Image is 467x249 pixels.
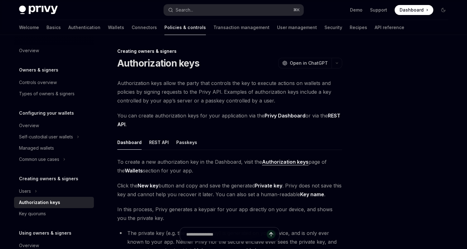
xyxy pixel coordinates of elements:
a: Policies & controls [164,20,206,35]
a: Welcome [19,20,39,35]
a: Authorization keys [14,197,94,208]
a: Dashboard [395,5,433,15]
div: Controls overview [19,79,57,86]
span: Authorization keys allow the party that controls the key to execute actions on wallets and polici... [117,79,342,105]
a: Managed wallets [14,142,94,154]
input: Ask a question... [186,227,267,241]
button: Toggle Common use cases section [14,154,94,165]
a: Recipes [350,20,367,35]
div: Users [19,187,31,195]
a: Basics [46,20,61,35]
button: REST API [149,135,169,150]
a: Authorization keys [262,159,309,165]
a: Overview [14,45,94,56]
div: Authorization keys [19,199,60,206]
button: Send message [267,230,275,239]
button: Toggle Self-custodial user wallets section [14,131,94,142]
div: Search... [176,6,193,14]
a: User management [277,20,317,35]
span: In this process, Privy generates a keypair for your app directly on your device, and shows you th... [117,205,342,222]
div: Self-custodial user wallets [19,133,73,141]
span: To create a new authorization key in the Dashboard, visit the page of the section for your app. [117,157,342,175]
a: Support [370,7,387,13]
div: Overview [19,47,39,54]
a: Connectors [132,20,157,35]
button: Open in ChatGPT [278,58,332,68]
div: Types of owners & signers [19,90,75,97]
div: Creating owners & signers [117,48,342,54]
h5: Creating owners & signers [19,175,78,182]
strong: Privy Dashboard [265,112,305,119]
a: Types of owners & signers [14,88,94,99]
a: Security [324,20,342,35]
span: You can create authorization keys for your application via the or via the . [117,111,342,129]
button: Dashboard [117,135,142,150]
div: Overview [19,122,39,129]
img: dark logo [19,6,58,14]
strong: Private key [255,182,282,189]
button: Open search [164,4,304,16]
span: ⌘ K [293,7,300,12]
h5: Using owners & signers [19,229,71,237]
button: Toggle dark mode [438,5,448,15]
strong: Key name [300,191,324,197]
h5: Owners & signers [19,66,58,74]
a: Key quorums [14,208,94,219]
strong: Wallets [125,167,143,174]
a: Overview [14,120,94,131]
button: Passkeys [176,135,197,150]
span: Click the button and copy and save the generated . Privy does not save this key and cannot help y... [117,181,342,199]
a: Controls overview [14,77,94,88]
h1: Authorization keys [117,57,200,69]
span: Open in ChatGPT [290,60,328,66]
h5: Configuring your wallets [19,109,74,117]
strong: New key [138,182,158,189]
button: Toggle Users section [14,186,94,197]
div: Key quorums [19,210,46,217]
a: Authentication [68,20,100,35]
span: Dashboard [400,7,424,13]
div: Managed wallets [19,144,54,152]
a: Wallets [108,20,124,35]
a: Demo [350,7,362,13]
a: Transaction management [213,20,270,35]
div: Common use cases [19,156,59,163]
a: API reference [375,20,404,35]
